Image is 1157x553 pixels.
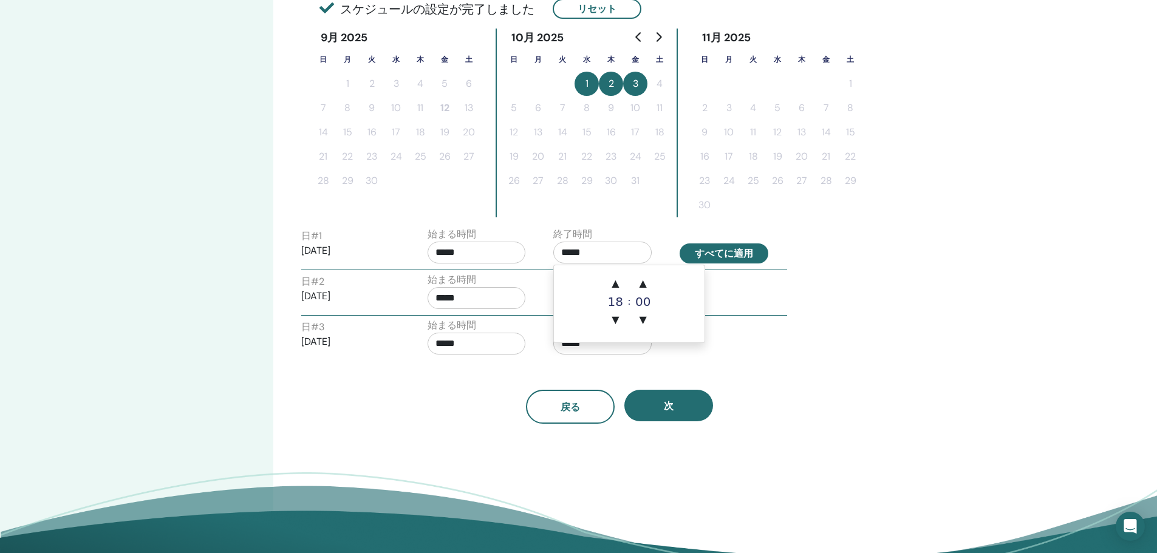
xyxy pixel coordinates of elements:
label: 日 # 3 [301,320,324,334]
button: 8 [575,96,599,120]
button: 27 [526,169,550,193]
button: 次 [624,390,713,421]
button: 13 [790,120,814,144]
button: 22 [838,144,862,169]
button: 30 [360,169,384,193]
button: 11 [741,120,765,144]
button: 29 [335,169,360,193]
button: 15 [575,120,599,144]
button: 1 [335,72,360,96]
button: 21 [814,144,838,169]
button: 9 [360,96,384,120]
button: 3 [623,72,647,96]
span: ▼ [631,308,655,332]
button: 2 [692,96,717,120]
label: 終了時間 [553,227,592,242]
button: 1 [838,72,862,96]
button: 7 [311,96,335,120]
button: 27 [457,144,481,169]
button: 4 [647,72,672,96]
button: 21 [311,144,335,169]
label: 日 # 1 [301,229,322,243]
th: 月曜日 [717,47,741,72]
button: 18 [408,120,432,144]
button: 17 [717,144,741,169]
button: 17 [384,120,408,144]
button: すべてに適用 [680,243,768,263]
button: 7 [814,96,838,120]
div: 10月 2025 [502,29,574,47]
button: 16 [599,120,623,144]
th: 金曜日 [623,47,647,72]
button: 15 [838,120,862,144]
button: 25 [647,144,672,169]
button: 19 [502,144,526,169]
button: 7 [550,96,575,120]
th: 金曜日 [432,47,457,72]
label: 始まる時間 [428,318,476,333]
button: 26 [765,169,790,193]
button: 28 [814,169,838,193]
button: 15 [335,120,360,144]
label: 始まる時間 [428,273,476,287]
th: 金曜日 [814,47,838,72]
button: 12 [765,120,790,144]
th: 土曜日 [647,47,672,72]
button: 25 [741,169,765,193]
button: 28 [311,169,335,193]
th: 火曜日 [360,47,384,72]
button: 18 [647,120,672,144]
button: 26 [432,144,457,169]
span: 戻る [561,401,580,413]
p: [DATE] [301,334,400,349]
button: 24 [717,169,741,193]
button: 24 [384,144,408,169]
button: 4 [741,96,765,120]
th: 木曜日 [408,47,432,72]
button: 19 [432,120,457,144]
button: 4 [408,72,432,96]
button: 2 [599,72,623,96]
button: 5 [432,72,457,96]
p: [DATE] [301,243,400,258]
button: 18 [741,144,765,169]
button: 9 [599,96,623,120]
button: 16 [360,120,384,144]
button: 30 [599,169,623,193]
label: 始まる時間 [428,227,476,242]
button: 1 [575,72,599,96]
div: 00 [631,296,655,308]
div: 18 [603,296,627,308]
button: 31 [623,169,647,193]
button: 11 [408,96,432,120]
button: 14 [814,120,838,144]
button: 25 [408,144,432,169]
button: 23 [599,144,623,169]
span: ▼ [603,308,627,332]
button: 20 [457,120,481,144]
button: 30 [692,193,717,217]
button: 29 [575,169,599,193]
th: 火曜日 [550,47,575,72]
button: 28 [550,169,575,193]
th: 木曜日 [790,47,814,72]
button: 5 [502,96,526,120]
div: : [627,271,630,332]
th: 日曜日 [311,47,335,72]
button: 3 [384,72,408,96]
button: Go to next month [649,25,668,49]
button: 9 [692,120,717,144]
th: 水曜日 [384,47,408,72]
button: 21 [550,144,575,169]
th: 日曜日 [502,47,526,72]
button: 12 [502,120,526,144]
label: 日 # 2 [301,274,324,289]
button: 29 [838,169,862,193]
div: 9月 2025 [311,29,378,47]
button: 26 [502,169,526,193]
button: 8 [838,96,862,120]
button: 27 [790,169,814,193]
th: 月曜日 [335,47,360,72]
button: 22 [575,144,599,169]
button: 14 [550,120,575,144]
